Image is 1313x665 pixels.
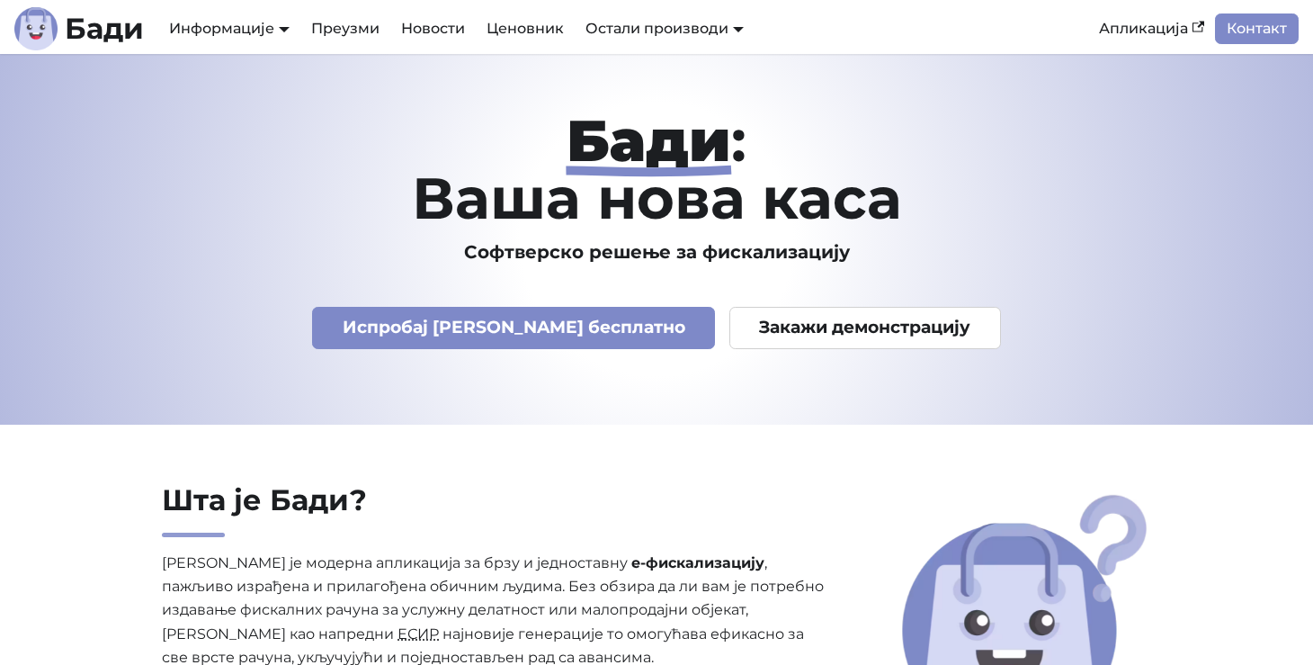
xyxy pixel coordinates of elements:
a: Новости [390,13,476,44]
strong: Бади [567,105,731,175]
h3: Софтверско решење за фискализацију [77,241,1236,264]
a: Информације [169,20,290,37]
strong: е-фискализацију [631,554,764,571]
a: Испробај [PERSON_NAME] бесплатно [312,307,715,349]
a: Остали производи [585,20,744,37]
h1: : Ваша нова каса [77,112,1236,227]
img: Лого [14,7,58,50]
a: Ценовник [476,13,575,44]
h2: Шта је Бади? [162,482,826,537]
abbr: Електронски систем за издавање рачуна [397,625,439,643]
a: Закажи демонстрацију [729,307,1001,349]
a: ЛогоБади [14,7,144,50]
b: Бади [65,14,144,43]
a: Преузми [300,13,390,44]
a: Апликација [1088,13,1215,44]
a: Контакт [1215,13,1299,44]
